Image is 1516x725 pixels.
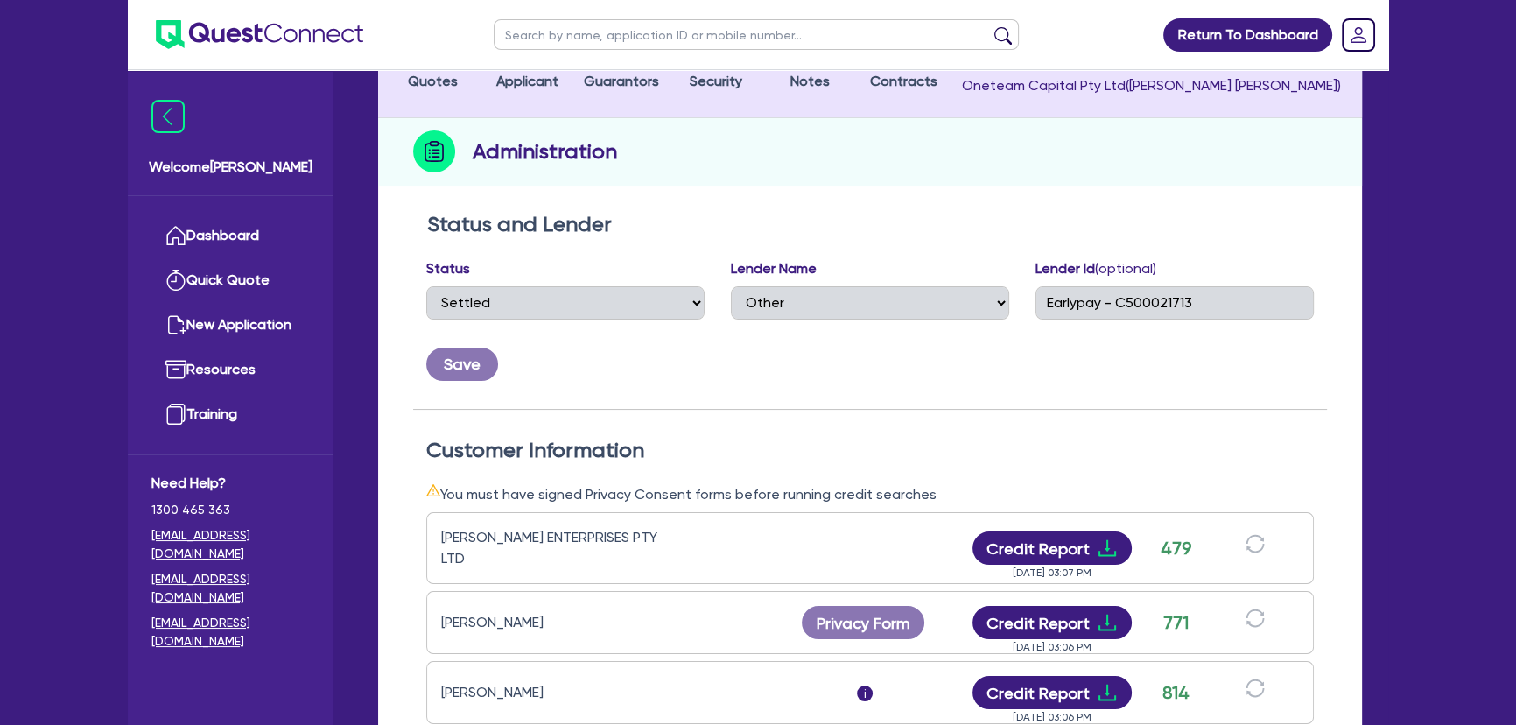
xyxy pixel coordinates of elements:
span: Welcome [PERSON_NAME] [149,157,312,178]
div: 814 [1154,679,1197,706]
button: Credit Reportdownload [972,606,1133,639]
img: icon-menu-close [151,100,185,133]
span: Guarantors [584,73,659,89]
span: Applicant [496,73,558,89]
a: Dashboard [151,214,310,258]
a: New Application [151,303,310,348]
img: quick-quote [165,270,186,291]
label: Status [426,258,470,279]
span: download [1097,682,1118,703]
img: resources [165,359,186,380]
span: download [1097,538,1118,559]
span: Contracts [870,73,937,89]
label: Lender Id [1035,258,1156,279]
span: sync [1246,679,1265,698]
div: [PERSON_NAME] [441,612,660,633]
h2: Administration [473,136,617,167]
a: [EMAIL_ADDRESS][DOMAIN_NAME] [151,614,310,651]
h2: Customer Information [426,438,1314,463]
a: Quick Quote [151,258,310,303]
div: You must have signed Privacy Consent forms before running credit searches [426,483,1314,505]
span: Security [690,73,742,89]
div: [PERSON_NAME] ENTERPRISES PTY LTD [441,527,660,569]
div: [PERSON_NAME] [441,682,660,703]
a: Dropdown toggle [1336,12,1381,58]
button: Credit Reportdownload [972,676,1133,709]
div: 771 [1154,609,1197,636]
span: 1300 465 363 [151,501,310,519]
input: Search by name, application ID or mobile number... [494,19,1019,50]
a: Training [151,392,310,437]
a: [EMAIL_ADDRESS][DOMAIN_NAME] [151,526,310,563]
button: Save [426,348,498,381]
span: (optional) [1095,260,1156,277]
h2: Status and Lender [427,212,1313,237]
a: Resources [151,348,310,392]
img: quest-connect-logo-blue [156,20,363,49]
img: training [165,404,186,425]
span: i [857,686,873,701]
div: 479 [1154,535,1197,561]
button: sync [1240,678,1270,708]
span: Notes [790,73,830,89]
span: sync [1246,609,1265,628]
button: Credit Reportdownload [972,531,1133,565]
button: sync [1240,533,1270,564]
span: download [1097,612,1118,633]
span: Quotes [408,73,458,89]
span: sync [1246,534,1265,553]
a: Return To Dashboard [1163,18,1332,52]
label: Lender Name [731,258,817,279]
span: warning [426,483,440,497]
span: Oneteam Capital Pty Ltd ( [PERSON_NAME] [PERSON_NAME] ) [962,77,1341,94]
button: Privacy Form [802,606,924,639]
img: step-icon [413,130,455,172]
img: new-application [165,314,186,335]
button: sync [1240,608,1270,638]
span: Need Help? [151,473,310,494]
a: [EMAIL_ADDRESS][DOMAIN_NAME] [151,570,310,607]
